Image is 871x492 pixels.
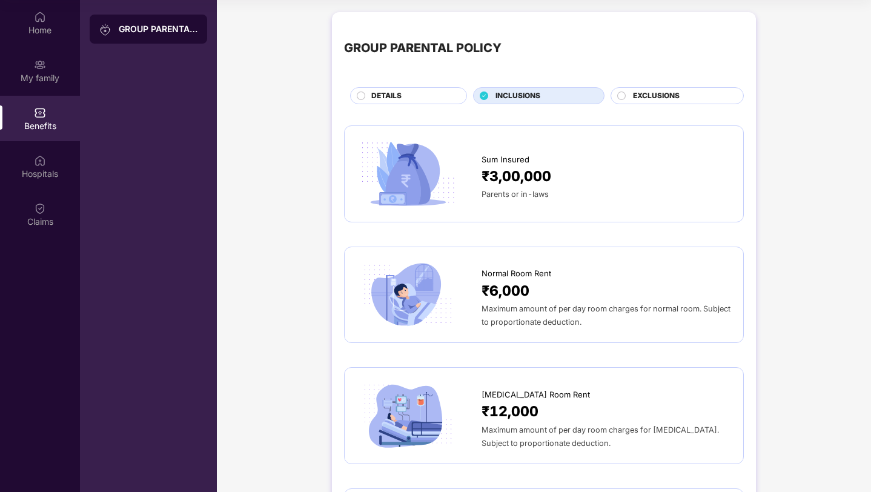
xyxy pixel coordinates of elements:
[34,107,46,119] img: svg+xml;base64,PHN2ZyBpZD0iQmVuZWZpdHMiIHhtbG5zPSJodHRwOi8vd3d3LnczLm9yZy8yMDAwL3N2ZyIgd2lkdGg9Ij...
[34,11,46,23] img: svg+xml;base64,PHN2ZyBpZD0iSG9tZSIgeG1sbnM9Imh0dHA6Ly93d3cudzMub3JnLzIwMDAvc3ZnIiB3aWR0aD0iMjAiIG...
[482,190,549,199] span: Parents or in-laws
[482,153,529,165] span: Sum Insured
[482,388,590,401] span: [MEDICAL_DATA] Room Rent
[482,401,538,422] span: ₹12,000
[482,267,551,279] span: Normal Room Rent
[34,155,46,167] img: svg+xml;base64,PHN2ZyBpZD0iSG9zcGl0YWxzIiB4bWxucz0iaHR0cDovL3d3dy53My5vcmcvMjAwMC9zdmciIHdpZHRoPS...
[119,23,197,35] div: GROUP PARENTAL POLICY
[482,165,551,187] span: ₹3,00,000
[344,39,502,58] div: GROUP PARENTAL POLICY
[482,304,730,327] span: Maximum amount of per day room charges for normal room. Subject to proportionate deduction.
[482,425,719,448] span: Maximum amount of per day room charges for [MEDICAL_DATA]. Subject to proportionate deduction.
[357,380,459,451] img: icon
[99,24,111,36] img: svg+xml;base64,PHN2ZyB3aWR0aD0iMjAiIGhlaWdodD0iMjAiIHZpZXdCb3g9IjAgMCAyMCAyMCIgZmlsbD0ibm9uZSIgeG...
[371,90,402,102] span: DETAILS
[495,90,540,102] span: INCLUSIONS
[34,202,46,214] img: svg+xml;base64,PHN2ZyBpZD0iQ2xhaW0iIHhtbG5zPSJodHRwOi8vd3d3LnczLm9yZy8yMDAwL3N2ZyIgd2lkdGg9IjIwIi...
[482,280,529,302] span: ₹6,000
[357,138,459,210] img: icon
[357,259,459,331] img: icon
[34,59,46,71] img: svg+xml;base64,PHN2ZyB3aWR0aD0iMjAiIGhlaWdodD0iMjAiIHZpZXdCb3g9IjAgMCAyMCAyMCIgZmlsbD0ibm9uZSIgeG...
[633,90,680,102] span: EXCLUSIONS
